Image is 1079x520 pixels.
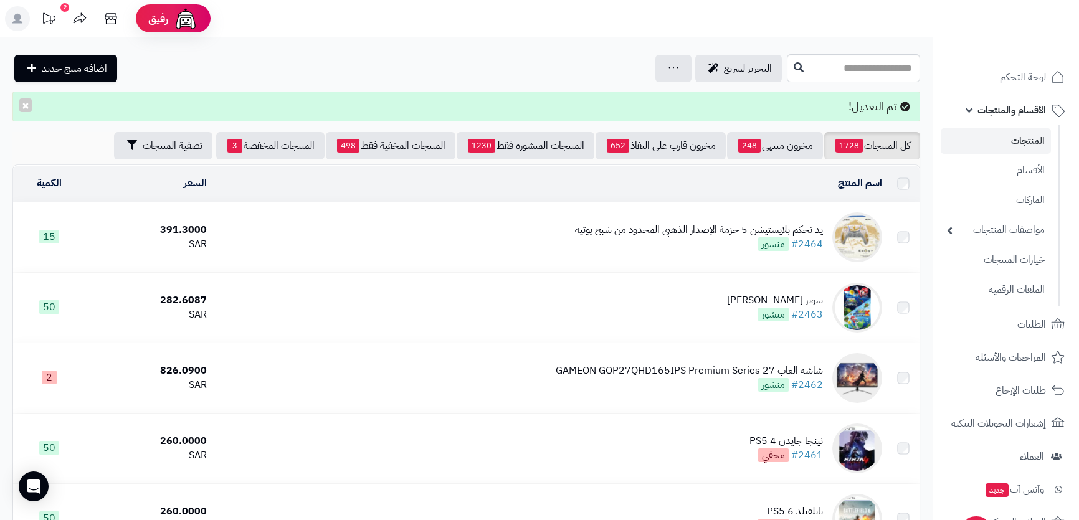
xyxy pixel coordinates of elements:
[727,132,823,159] a: مخزون منتهي248
[758,378,789,392] span: منشور
[42,61,107,76] span: اضافة منتج جديد
[727,293,823,308] div: سوبر [PERSON_NAME]
[457,132,594,159] a: المنتجات المنشورة فقط1230
[337,139,359,153] span: 498
[90,504,207,519] div: 260.0000
[607,139,629,153] span: 652
[1017,316,1046,333] span: الطلبات
[37,176,62,191] a: الكمية
[60,3,69,12] div: 2
[758,237,789,251] span: منشور
[33,6,64,34] a: تحديثات المنصة
[148,11,168,26] span: رفيق
[996,382,1046,399] span: طلبات الإرجاع
[791,448,823,463] a: #2461
[468,139,495,153] span: 1230
[143,138,202,153] span: تصفية المنتجات
[941,409,1072,438] a: إشعارات التحويلات البنكية
[19,98,32,112] button: ×
[556,364,823,378] div: شاشة العاب GAMEON GOP27QHD165IPS Premium Series 27
[941,277,1051,303] a: الملفات الرقمية
[941,442,1072,471] a: العملاء
[738,139,761,153] span: 248
[941,310,1072,339] a: الطلبات
[39,441,59,455] span: 50
[832,283,882,333] img: سوبر ماريو جالاكس نيتندو سويتش
[90,364,207,378] div: 826.0900
[90,448,207,463] div: SAR
[596,132,726,159] a: مخزون قارب على النفاذ652
[695,55,782,82] a: التحرير لسريع
[941,217,1051,243] a: مواصفات المنتجات
[977,102,1046,119] span: الأقسام والمنتجات
[173,6,198,31] img: ai-face.png
[39,300,59,314] span: 50
[90,308,207,322] div: SAR
[90,293,207,308] div: 282.6087
[90,434,207,448] div: 260.0000
[941,128,1051,154] a: المنتجات
[941,343,1072,372] a: المراجعات والأسئلة
[42,371,57,384] span: 2
[227,139,242,153] span: 3
[724,61,772,76] span: التحرير لسريع
[326,132,455,159] a: المنتجات المخفية فقط498
[941,187,1051,214] a: الماركات
[984,481,1044,498] span: وآتس آب
[90,237,207,252] div: SAR
[791,307,823,322] a: #2463
[184,176,207,191] a: السعر
[791,377,823,392] a: #2462
[758,504,823,519] div: باتلفيلد 6 PS5
[758,308,789,321] span: منشور
[835,139,863,153] span: 1728
[832,353,882,403] img: شاشة العاب GAMEON GOP27QHD165IPS Premium Series 27
[832,212,882,262] img: يد تحكم بلايستيشن 5 حزمة الإصدار الذهبي المحدود من شبح يوتيه
[976,349,1046,366] span: المراجعات والأسئلة
[832,423,882,473] img: نينجا جايدن 4 PS5
[986,483,1009,497] span: جديد
[994,35,1067,61] img: logo-2.png
[749,434,823,448] div: نينجا جايدن 4 PS5
[1000,69,1046,86] span: لوحة التحكم
[14,55,117,82] a: اضافة منتج جديد
[12,92,920,121] div: تم التعديل!
[824,132,920,159] a: كل المنتجات1728
[941,475,1072,504] a: وآتس آبجديد
[941,62,1072,92] a: لوحة التحكم
[941,376,1072,405] a: طلبات الإرجاع
[39,230,59,243] span: 15
[1020,448,1044,465] span: العملاء
[941,247,1051,273] a: خيارات المنتجات
[90,223,207,237] div: 391.3000
[791,237,823,252] a: #2464
[951,415,1046,432] span: إشعارات التحويلات البنكية
[941,157,1051,184] a: الأقسام
[575,223,823,237] div: يد تحكم بلايستيشن 5 حزمة الإصدار الذهبي المحدود من شبح يوتيه
[758,448,789,462] span: مخفي
[216,132,325,159] a: المنتجات المخفضة3
[114,132,212,159] button: تصفية المنتجات
[838,176,882,191] a: اسم المنتج
[19,471,49,501] div: Open Intercom Messenger
[90,378,207,392] div: SAR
